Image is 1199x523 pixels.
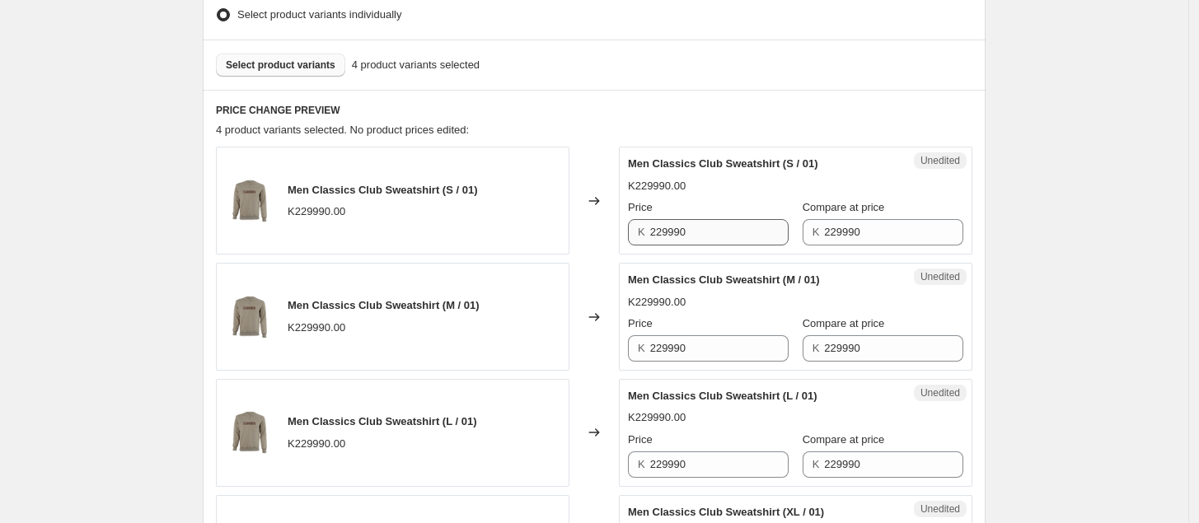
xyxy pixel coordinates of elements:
span: Men Classics Club Sweatshirt (L / 01) [628,390,817,402]
span: Men Classics Club Sweatshirt (M / 01) [628,273,820,286]
span: Men Classics Club Sweatshirt (S / 01) [628,157,817,170]
span: Unedited [920,386,960,399]
span: K [813,458,820,470]
span: 4 product variants selected [352,57,480,73]
span: Compare at price [803,433,885,446]
div: K229990.00 [288,320,345,336]
span: Men Classics Club Sweatshirt (M / 01) [288,299,480,311]
span: Price [628,201,653,213]
div: K229990.00 [628,178,686,194]
span: Price [628,317,653,329]
div: K229990.00 [628,409,686,426]
span: K [813,226,820,238]
img: 01_5a8e901e-cbbd-47d8-9870-13d41849c954_80x.png [225,176,274,226]
span: 4 product variants selected. No product prices edited: [216,124,469,136]
span: K [638,342,645,354]
span: Unedited [920,154,960,167]
span: K [638,226,645,238]
span: Select product variants [226,58,335,72]
span: Men Classics Club Sweatshirt (XL / 01) [628,506,824,518]
button: Select product variants [216,54,345,77]
span: K [638,458,645,470]
span: Unedited [920,270,960,283]
span: K [813,342,820,354]
div: K229990.00 [288,436,345,452]
span: Select product variants individually [237,8,401,21]
span: Compare at price [803,201,885,213]
img: 01_5a8e901e-cbbd-47d8-9870-13d41849c954_80x.png [225,292,274,342]
span: Unedited [920,502,960,516]
span: Men Classics Club Sweatshirt (S / 01) [288,184,477,196]
span: Men Classics Club Sweatshirt (L / 01) [288,415,477,427]
span: Compare at price [803,317,885,329]
span: Price [628,433,653,446]
div: K229990.00 [628,294,686,311]
div: K229990.00 [288,203,345,220]
img: 01_5a8e901e-cbbd-47d8-9870-13d41849c954_80x.png [225,408,274,457]
h6: PRICE CHANGE PREVIEW [216,104,972,117]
